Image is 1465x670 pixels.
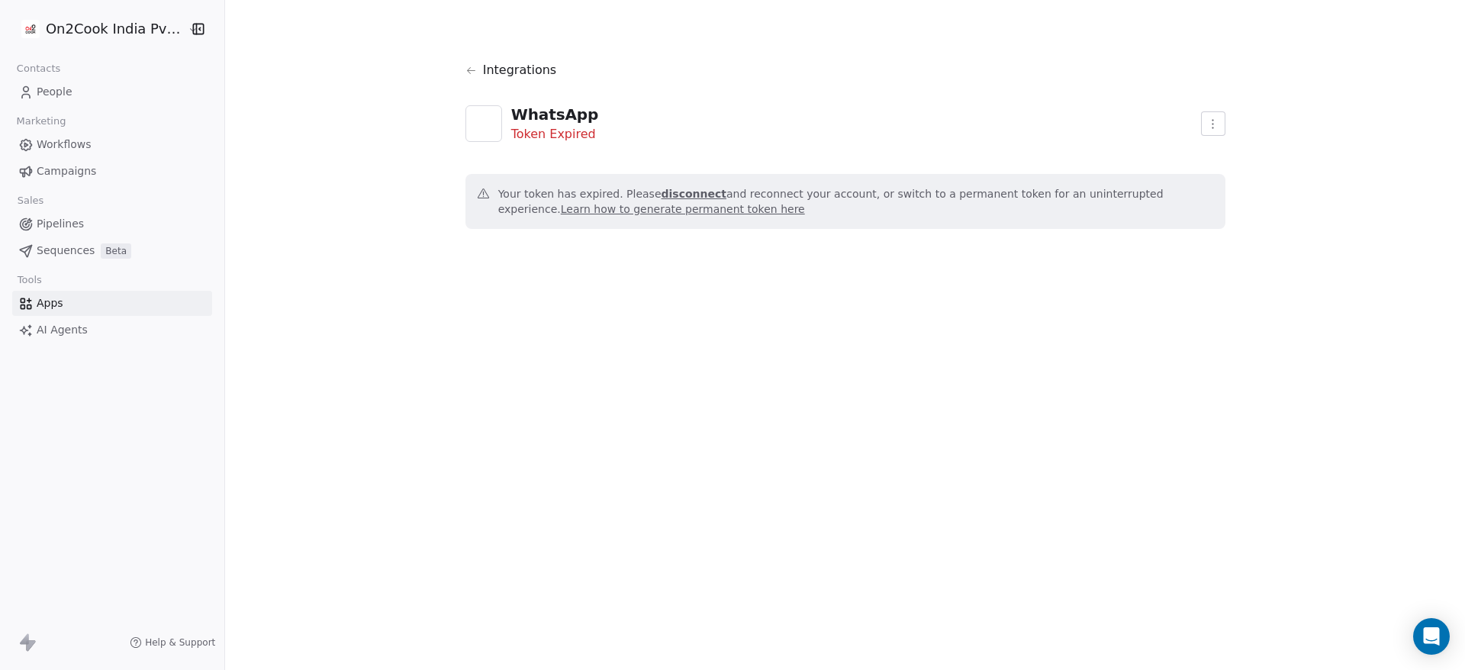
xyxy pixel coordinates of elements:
a: Workflows [12,132,212,157]
img: whatsapp.svg [473,113,494,134]
span: Sales [11,189,50,212]
div: WhatsApp [511,104,599,125]
img: on2cook%20logo-04%20copy.jpg [21,20,40,38]
span: Help & Support [145,636,215,649]
div: Open Intercom Messenger [1413,618,1450,655]
a: Help & Support [130,636,215,649]
a: AI Agents [12,317,212,343]
span: Your token has expired. Please and reconnect your account, or switch to a permanent token for an ... [498,188,1164,215]
span: Tools [11,269,48,292]
span: People [37,84,72,100]
a: Integrations [465,49,1225,92]
a: SequencesBeta [12,238,212,263]
span: Marketing [10,110,72,133]
a: Pipelines [12,211,212,237]
span: Sequences [37,243,95,259]
span: Pipelines [37,216,84,232]
button: On2Cook India Pvt. Ltd. [18,16,178,42]
span: disconnect [662,188,727,200]
div: Token Expired [511,125,599,143]
span: Integrations [483,61,557,79]
span: Beta [101,243,131,259]
span: Contacts [10,57,67,80]
a: People [12,79,212,105]
span: Apps [37,295,63,311]
a: Apps [12,291,212,316]
a: Learn how to generate permanent token here [561,203,805,215]
span: On2Cook India Pvt. Ltd. [46,19,184,39]
span: Campaigns [37,163,96,179]
span: AI Agents [37,322,88,338]
span: Workflows [37,137,92,153]
a: Campaigns [12,159,212,184]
